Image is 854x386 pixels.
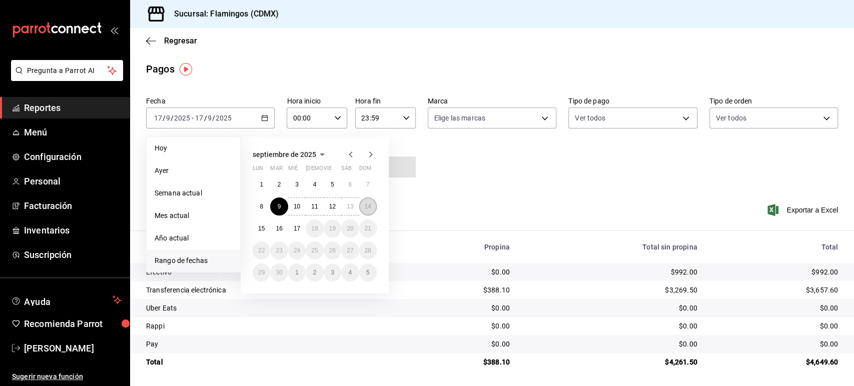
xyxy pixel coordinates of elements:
[270,219,288,237] button: 16 de septiembre de 2025
[207,114,212,122] input: --
[324,165,332,175] abbr: viernes
[709,97,838,104] label: Tipo de orden
[365,247,371,254] abbr: 28 de septiembre de 2025
[260,181,263,188] abbr: 1 de septiembre de 2025
[288,241,306,259] button: 24 de septiembre de 2025
[270,175,288,193] button: 2 de septiembre de 2025
[146,303,397,313] div: Uber Eats
[288,175,306,193] button: 3 de septiembre de 2025
[146,36,197,45] button: Regresar
[306,175,323,193] button: 4 de septiembre de 2025
[288,263,306,281] button: 1 de octubre de 2025
[359,197,377,215] button: 14 de septiembre de 2025
[276,247,282,254] abbr: 23 de septiembre de 2025
[166,8,279,20] h3: Sucursal: Flamingos (CDMX)
[278,203,281,210] abbr: 9 de septiembre de 2025
[347,247,353,254] abbr: 27 de septiembre de 2025
[428,97,556,104] label: Marca
[166,114,171,122] input: --
[146,97,275,104] label: Fecha
[154,114,163,122] input: --
[24,317,122,330] span: Recomienda Parrot
[24,223,122,237] span: Inventarios
[253,197,270,215] button: 8 de septiembre de 2025
[348,181,352,188] abbr: 6 de septiembre de 2025
[212,114,215,122] span: /
[155,210,232,221] span: Mes actual
[155,188,232,198] span: Semana actual
[24,125,122,139] span: Menú
[713,267,838,277] div: $992.00
[769,204,838,216] button: Exportar a Excel
[155,165,232,176] span: Ayer
[347,225,353,232] abbr: 20 de septiembre de 2025
[359,263,377,281] button: 5 de octubre de 2025
[24,248,122,261] span: Suscripción
[713,357,838,367] div: $4,649.60
[713,243,838,251] div: Total
[253,148,328,160] button: septiembre de 2025
[276,225,282,232] abbr: 16 de septiembre de 2025
[204,114,207,122] span: /
[716,113,746,123] span: Ver todos
[270,241,288,259] button: 23 de septiembre de 2025
[413,267,510,277] div: $0.00
[295,269,299,276] abbr: 1 de octubre de 2025
[253,241,270,259] button: 22 de septiembre de 2025
[341,175,359,193] button: 6 de septiembre de 2025
[253,165,263,175] abbr: lunes
[355,97,416,104] label: Hora fin
[568,97,697,104] label: Tipo de pago
[146,339,397,349] div: Pay
[288,219,306,237] button: 17 de septiembre de 2025
[270,197,288,215] button: 9 de septiembre de 2025
[155,143,232,153] span: Hoy
[294,247,300,254] abbr: 24 de septiembre de 2025
[341,219,359,237] button: 20 de septiembre de 2025
[324,241,341,259] button: 26 de septiembre de 2025
[287,97,347,104] label: Hora inicio
[253,219,270,237] button: 15 de septiembre de 2025
[253,150,316,158] span: septiembre de 2025
[276,269,282,276] abbr: 30 de septiembre de 2025
[526,339,697,349] div: $0.00
[253,263,270,281] button: 29 de septiembre de 2025
[341,263,359,281] button: 4 de octubre de 2025
[24,294,109,306] span: Ayuda
[155,233,232,243] span: Año actual
[306,241,323,259] button: 25 de septiembre de 2025
[313,181,317,188] abbr: 4 de septiembre de 2025
[7,72,123,83] a: Pregunta a Parrot AI
[260,203,263,210] abbr: 8 de septiembre de 2025
[253,175,270,193] button: 1 de septiembre de 2025
[294,225,300,232] abbr: 17 de septiembre de 2025
[348,269,352,276] abbr: 4 de octubre de 2025
[258,225,265,232] abbr: 15 de septiembre de 2025
[288,197,306,215] button: 10 de septiembre de 2025
[215,114,232,122] input: ----
[174,114,191,122] input: ----
[365,225,371,232] abbr: 21 de septiembre de 2025
[526,321,697,331] div: $0.00
[713,303,838,313] div: $0.00
[163,114,166,122] span: /
[306,197,323,215] button: 11 de septiembre de 2025
[24,101,122,114] span: Reportes
[155,255,232,266] span: Rango de fechas
[329,225,336,232] abbr: 19 de septiembre de 2025
[278,181,281,188] abbr: 2 de septiembre de 2025
[146,321,397,331] div: Rappi
[713,339,838,349] div: $0.00
[164,36,197,45] span: Regresar
[295,181,299,188] abbr: 3 de septiembre de 2025
[288,165,298,175] abbr: miércoles
[11,60,123,81] button: Pregunta a Parrot AI
[24,341,122,355] span: [PERSON_NAME]
[359,219,377,237] button: 21 de septiembre de 2025
[413,243,510,251] div: Propina
[324,175,341,193] button: 5 de septiembre de 2025
[12,371,122,382] span: Sugerir nueva función
[270,263,288,281] button: 30 de septiembre de 2025
[331,269,334,276] abbr: 3 de octubre de 2025
[713,285,838,295] div: $3,657.60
